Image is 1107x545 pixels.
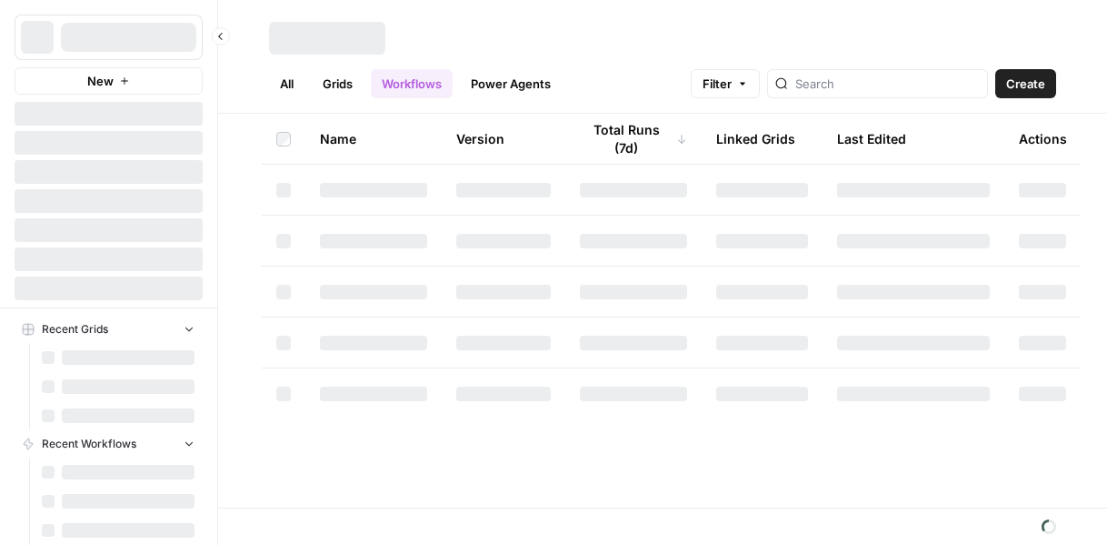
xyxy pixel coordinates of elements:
div: Linked Grids [716,114,795,164]
span: Create [1006,75,1045,93]
span: Recent Grids [42,321,108,338]
a: Workflows [371,69,453,98]
span: New [87,72,114,90]
span: Filter [703,75,732,93]
span: Recent Workflows [42,436,136,452]
div: Total Runs (7d) [580,114,687,164]
button: Filter [691,69,760,98]
a: Grids [312,69,364,98]
button: New [15,67,203,95]
div: Name [320,114,427,164]
button: Recent Grids [15,316,203,343]
button: Create [995,69,1056,98]
div: Version [456,114,504,164]
button: Recent Workflows [15,430,203,458]
a: All [269,69,304,98]
input: Search [795,75,980,93]
div: Last Edited [837,114,906,164]
div: Actions [1019,114,1067,164]
a: Power Agents [460,69,562,98]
